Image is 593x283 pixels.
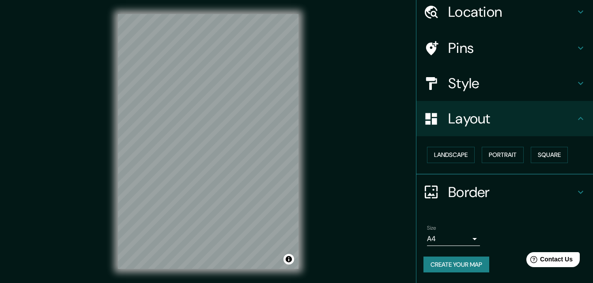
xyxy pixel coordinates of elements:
button: Square [531,147,568,163]
div: Border [416,175,593,210]
button: Toggle attribution [283,254,294,264]
iframe: Help widget launcher [514,249,583,273]
div: Pins [416,30,593,66]
h4: Pins [448,39,575,57]
h4: Location [448,3,575,21]
button: Portrait [482,147,524,163]
button: Create your map [423,257,489,273]
h4: Style [448,74,575,92]
h4: Border [448,183,575,201]
div: A4 [427,232,480,246]
label: Size [427,224,436,231]
div: Style [416,66,593,101]
button: Landscape [427,147,475,163]
div: Layout [416,101,593,136]
h4: Layout [448,110,575,127]
canvas: Map [118,14,298,269]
